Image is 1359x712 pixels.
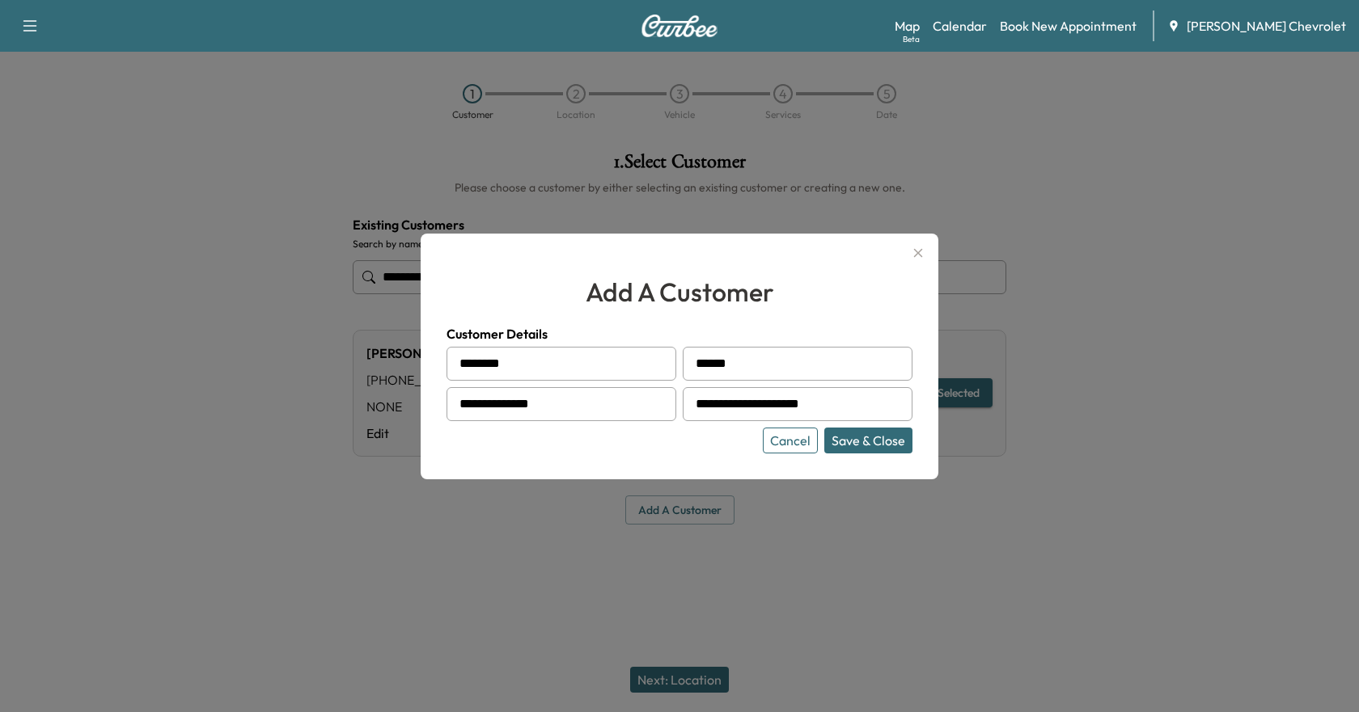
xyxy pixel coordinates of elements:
[895,16,920,36] a: MapBeta
[763,428,818,453] button: Cancel
[447,272,912,311] h2: add a customer
[824,428,912,453] button: Save & Close
[641,15,718,37] img: Curbee Logo
[447,324,912,343] h4: Customer Details
[903,33,920,45] div: Beta
[933,16,987,36] a: Calendar
[1000,16,1137,36] a: Book New Appointment
[1187,16,1346,36] span: [PERSON_NAME] Chevrolet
